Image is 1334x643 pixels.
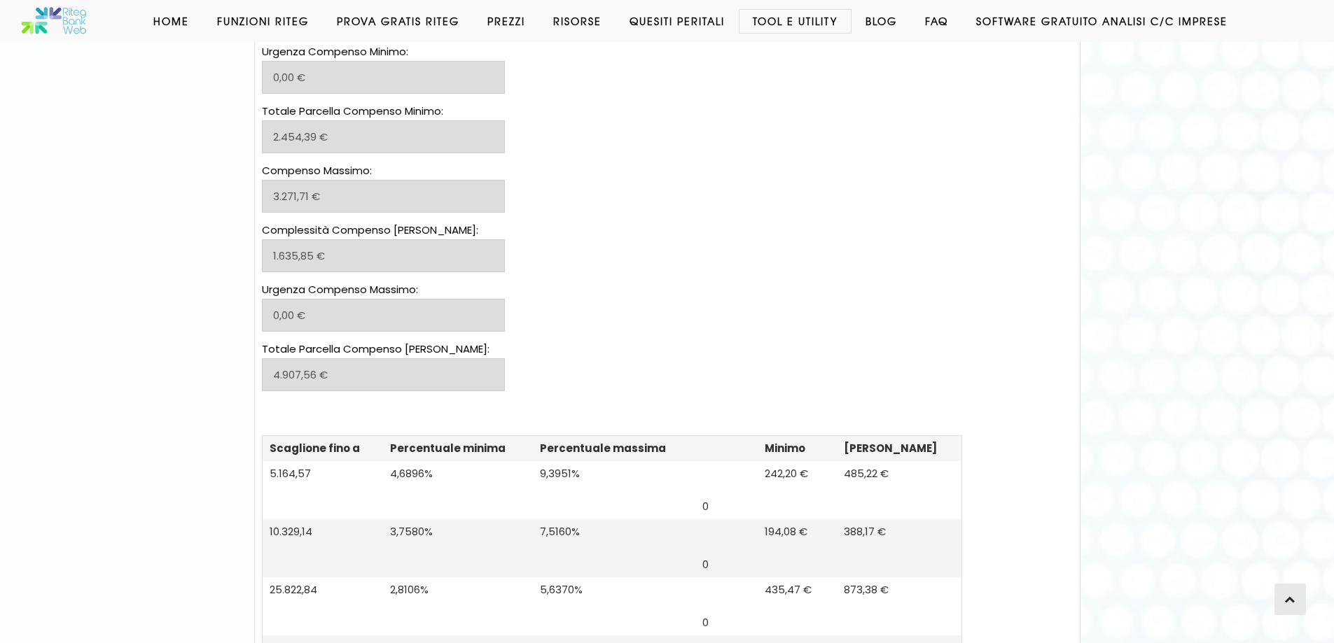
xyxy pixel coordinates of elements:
[758,519,837,577] td: 194,08 €
[837,519,961,577] td: 388,17 €
[765,441,805,455] b: Minimo
[962,14,1242,28] a: Software GRATUITO analisi c/c imprese
[844,441,937,455] b: [PERSON_NAME]
[911,14,962,28] a: Faq
[383,519,533,577] td: 3,7580%
[323,14,473,28] a: Prova Gratis Riteg
[758,461,837,519] td: 242,20 €
[758,577,837,635] td: 435,47 €
[695,519,758,577] td: 0
[533,519,695,577] td: 7,5160%
[262,461,383,519] td: 5.164,57
[262,577,383,635] td: 25.822,84
[852,14,911,28] a: Blog
[262,519,383,577] td: 10.329,14
[540,441,666,455] b: Percentuale massima
[837,577,961,635] td: 873,38 €
[139,14,203,28] a: Home
[270,441,360,455] b: Scaglione fino a
[473,14,539,28] a: Prezzi
[616,14,739,28] a: Quesiti Peritali
[21,7,88,35] img: Software anatocismo e usura bancaria
[695,577,758,635] td: 0
[533,577,695,635] td: 5,6370%
[383,461,533,519] td: 4,6896%
[390,441,506,455] b: Percentuale minima
[383,577,533,635] td: 2,8106%
[533,461,695,519] td: 9,3951%
[739,14,852,28] a: Tool e Utility
[695,461,758,519] td: 0
[539,14,616,28] a: Risorse
[203,14,323,28] a: Funzioni Riteg
[837,461,961,519] td: 485,22 €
